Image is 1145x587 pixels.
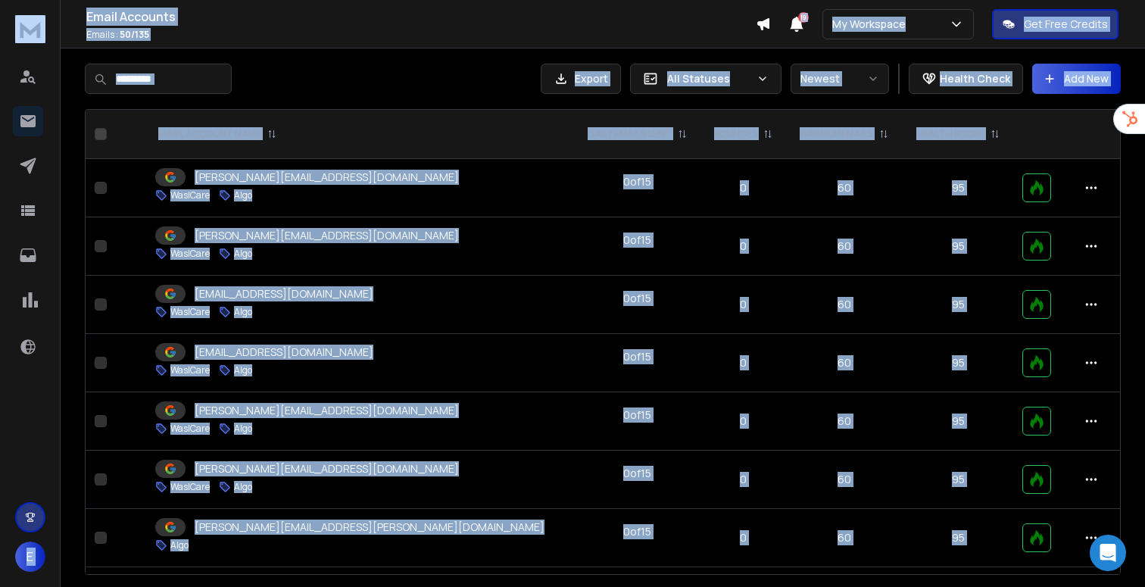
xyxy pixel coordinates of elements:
p: Algo [234,189,252,201]
td: 60 [786,276,903,334]
td: 95 [903,451,1014,509]
div: 0 of 15 [623,466,651,481]
span: 50 / 135 [120,28,149,41]
td: 95 [903,509,1014,567]
div: 0 of 15 [623,524,651,539]
p: Algo [234,481,252,493]
p: WaslCare [170,481,210,493]
h1: Email Accounts [86,8,756,26]
td: 95 [903,159,1014,217]
p: WARMUP EMAILS [800,128,873,140]
button: Health Check [909,64,1023,94]
p: Get Free Credits [1024,17,1108,32]
p: WaslCare [170,364,210,376]
button: E [15,542,45,572]
div: Open Intercom Messenger [1090,535,1126,571]
td: 95 [903,276,1014,334]
button: Get Free Credits [992,9,1118,39]
p: WaslCare [170,248,210,260]
td: 60 [786,392,903,451]
div: 0 of 15 [623,174,651,189]
p: DAILY EMAILS SENT [588,128,672,140]
p: Health Check [940,71,1010,86]
td: 60 [786,217,903,276]
button: Newest [791,64,889,94]
p: [PERSON_NAME][EMAIL_ADDRESS][DOMAIN_NAME] [195,228,459,243]
p: HEALTH SCORE [916,128,984,140]
div: EMAIL ACCOUNT NAME [158,128,276,140]
p: Emails : [86,29,756,41]
button: Add New [1032,64,1121,94]
p: [PERSON_NAME][EMAIL_ADDRESS][PERSON_NAME][DOMAIN_NAME] [195,520,544,535]
div: 0 of 15 [623,291,651,306]
button: Export [541,64,621,94]
p: 0 [710,355,777,370]
p: Algo [234,306,252,318]
p: 0 [710,530,777,545]
p: [EMAIL_ADDRESS][DOMAIN_NAME] [195,345,373,360]
p: [PERSON_NAME][EMAIL_ADDRESS][DOMAIN_NAME] [195,461,459,476]
p: WaslCare [170,423,210,435]
p: All Statuses [667,71,750,86]
td: 60 [786,159,903,217]
p: BOUNCES [714,128,757,140]
p: 0 [710,414,777,429]
p: [PERSON_NAME][EMAIL_ADDRESS][DOMAIN_NAME] [195,403,459,418]
p: 0 [710,297,777,312]
p: WaslCare [170,306,210,318]
td: 95 [903,217,1014,276]
p: My Workspace [832,17,912,32]
img: logo [15,15,45,43]
p: Algo [234,423,252,435]
p: 0 [710,180,777,195]
p: Algo [234,364,252,376]
p: Algo [234,248,252,260]
div: 0 of 15 [623,407,651,423]
td: 60 [786,509,903,567]
p: Algo [170,539,189,551]
div: 0 of 15 [623,233,651,248]
td: 60 [786,334,903,392]
p: 0 [710,472,777,487]
td: 95 [903,334,1014,392]
p: 0 [710,239,777,254]
td: 95 [903,392,1014,451]
div: 0 of 15 [623,349,651,364]
span: 19 [798,12,809,23]
p: WaslCare [170,189,210,201]
td: 60 [786,451,903,509]
p: [PERSON_NAME][EMAIL_ADDRESS][DOMAIN_NAME] [195,170,459,185]
p: [EMAIL_ADDRESS][DOMAIN_NAME] [195,286,373,301]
